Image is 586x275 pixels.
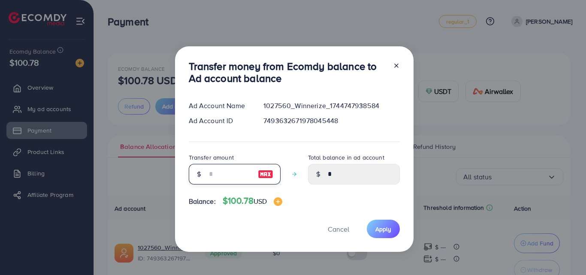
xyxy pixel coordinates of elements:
[308,153,384,162] label: Total balance in ad account
[274,197,282,206] img: image
[258,169,273,179] img: image
[550,236,580,269] iframe: Chat
[189,60,386,85] h3: Transfer money from Ecomdy balance to Ad account balance
[182,101,257,111] div: Ad Account Name
[367,220,400,238] button: Apply
[328,224,349,234] span: Cancel
[257,101,406,111] div: 1027560_Winnerize_1744747938584
[223,196,283,206] h4: $100.78
[189,196,216,206] span: Balance:
[317,220,360,238] button: Cancel
[189,153,234,162] label: Transfer amount
[182,116,257,126] div: Ad Account ID
[254,196,267,206] span: USD
[257,116,406,126] div: 7493632671978045448
[375,225,391,233] span: Apply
